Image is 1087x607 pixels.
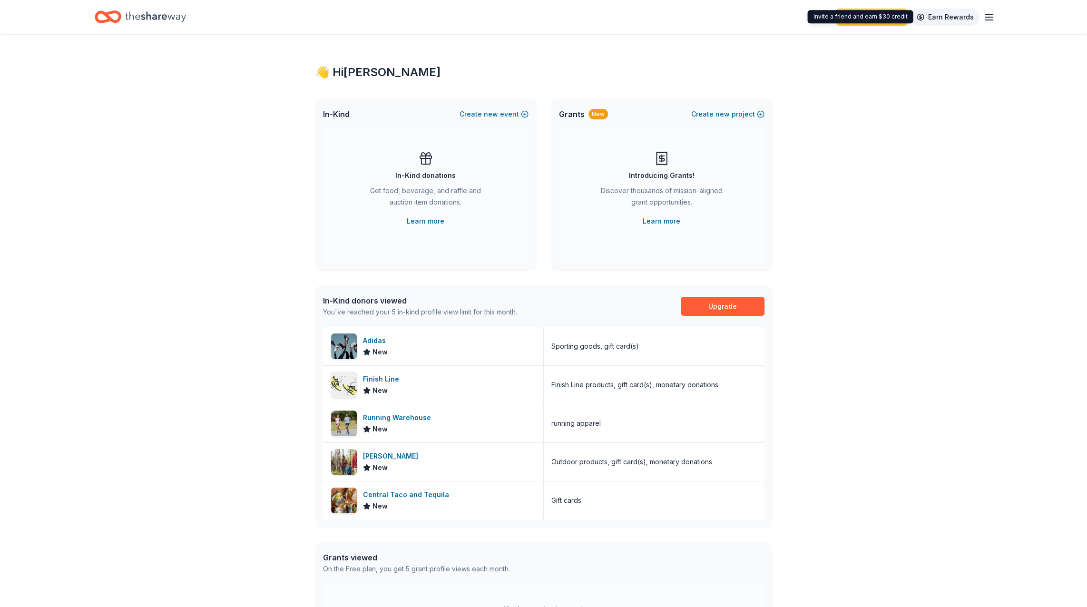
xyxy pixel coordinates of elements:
div: running apparel [551,418,601,429]
span: New [372,385,388,396]
div: Outdoor products, gift card(s), monetary donations [551,456,712,468]
a: Learn more [643,215,680,227]
span: new [715,108,730,120]
div: Sporting goods, gift card(s) [551,341,639,352]
div: Finish Line [363,373,403,385]
img: Image for L.L.Bean [331,449,357,475]
button: Createnewproject [691,108,764,120]
div: 👋 Hi [PERSON_NAME] [315,65,772,80]
div: Finish Line products, gift card(s), monetary donations [551,379,718,391]
div: New [588,109,608,119]
a: Upgrade [681,297,764,316]
div: On the Free plan, you get 5 grant profile views each month. [323,563,510,575]
img: Image for Running Warehouse [331,411,357,436]
div: In-Kind donations [395,170,456,181]
div: Adidas [363,335,390,346]
div: Central Taco and Tequila [363,489,453,500]
div: Discover thousands of mission-aligned grant opportunities. [597,185,726,212]
div: Get food, beverage, and raffle and auction item donations. [361,185,490,212]
a: Home [95,6,186,28]
img: Image for Finish Line [331,372,357,398]
div: [PERSON_NAME] [363,450,422,462]
a: Start free trial [836,9,907,26]
div: Gift cards [551,495,581,506]
div: Invite a friend and earn $30 credit [807,10,913,23]
a: Learn more [407,215,444,227]
span: New [372,500,388,512]
span: Grants [559,108,585,120]
span: new [484,108,498,120]
span: In-Kind [323,108,350,120]
div: In-Kind donors viewed [323,295,517,306]
span: New [372,423,388,435]
div: Introducing Grants! [629,170,695,181]
a: Earn Rewards [911,9,979,26]
img: Image for Central Taco and Tequila [331,488,357,513]
div: Running Warehouse [363,412,435,423]
img: Image for Adidas [331,333,357,359]
span: New [372,462,388,473]
button: Createnewevent [460,108,529,120]
div: You've reached your 5 in-kind profile view limit for this month. [323,306,517,318]
div: Grants viewed [323,552,510,563]
span: New [372,346,388,358]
